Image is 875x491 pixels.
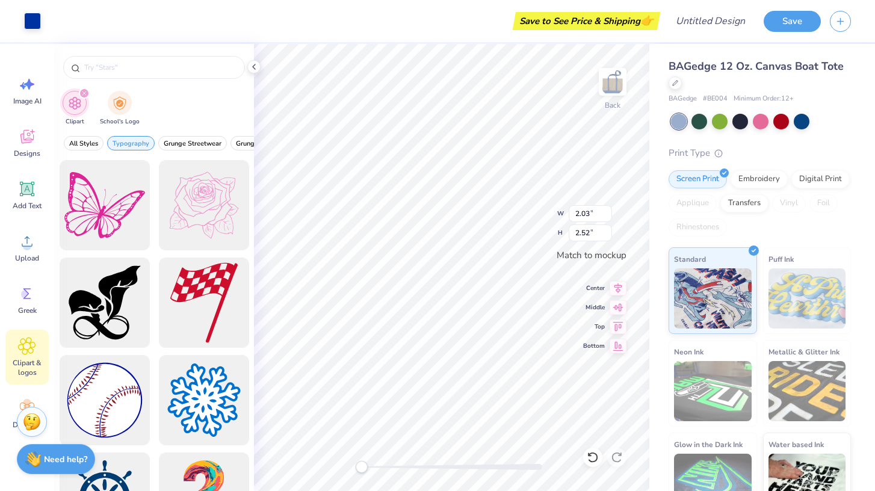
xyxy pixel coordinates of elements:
span: All Styles [69,139,98,148]
button: Save [764,11,821,32]
span: Center [583,283,605,293]
span: Neon Ink [674,345,703,358]
span: Clipart [66,117,84,126]
span: Glow in the Dark Ink [674,438,743,451]
span: Metallic & Glitter Ink [768,345,839,358]
span: Designs [14,149,40,158]
input: Untitled Design [666,9,755,33]
div: filter for Clipart [63,91,87,126]
span: BAGedge 12 Oz. Canvas Boat Tote [669,59,844,73]
span: Water based Ink [768,438,824,451]
img: Neon Ink [674,361,752,421]
span: Upload [15,253,39,263]
span: Decorate [13,420,42,430]
div: Applique [669,194,717,212]
div: Save to See Price & Shipping [516,12,657,30]
img: Standard [674,268,752,329]
div: Foil [809,194,838,212]
span: 👉 [640,13,654,28]
span: Add Text [13,201,42,211]
div: Digital Print [791,170,850,188]
input: Try "Stars" [83,61,237,73]
span: Greek [18,306,37,315]
div: Print Type [669,146,851,160]
div: Screen Print [669,170,727,188]
span: Clipart & logos [7,358,47,377]
button: filter button [107,136,155,150]
button: filter button [158,136,227,150]
span: Minimum Order: 12 + [734,94,794,104]
button: filter button [64,136,104,150]
span: Puff Ink [768,253,794,265]
button: filter button [100,91,140,126]
div: Embroidery [731,170,788,188]
span: School's Logo [100,117,140,126]
button: filter button [63,91,87,126]
span: Grunge [236,139,258,148]
img: Clipart Image [68,96,82,110]
button: filter button [230,136,264,150]
div: Rhinestones [669,218,727,236]
span: BAGedge [669,94,697,104]
span: Standard [674,253,706,265]
img: School's Logo Image [113,96,126,110]
div: Vinyl [772,194,806,212]
div: Back [605,100,620,111]
img: Metallic & Glitter Ink [768,361,846,421]
div: Transfers [720,194,768,212]
img: Puff Ink [768,268,846,329]
span: Typography [113,139,149,148]
span: Image AI [13,96,42,106]
span: # BE004 [703,94,728,104]
div: filter for School's Logo [100,91,140,126]
div: Accessibility label [356,461,368,473]
img: Back [601,70,625,94]
span: Bottom [583,341,605,351]
span: Middle [583,303,605,312]
span: Grunge Streetwear [164,139,221,148]
span: Top [583,322,605,332]
strong: Need help? [44,454,87,465]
